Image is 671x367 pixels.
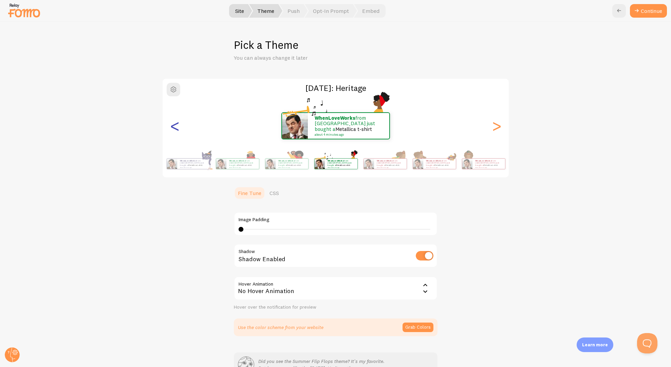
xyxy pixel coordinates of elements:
strong: WhenLoveWorks [278,159,295,162]
div: Previous slide [171,101,179,150]
p: from [GEOGRAPHIC_DATA] just bought a [278,159,305,168]
div: Learn more [577,337,613,352]
div: Hover over the notification for preview [234,304,437,310]
img: Fomo [462,159,472,169]
img: Fomo [314,159,324,169]
small: about 4 minutes ago [278,167,305,168]
h2: [DATE]: Heritage [163,83,509,93]
small: about 4 minutes ago [229,167,256,168]
a: Metallica t-shirt [286,164,301,167]
p: You can always change it later [234,54,397,62]
p: from [GEOGRAPHIC_DATA] just bought a [328,159,355,168]
img: Fomo [216,159,226,169]
p: from [GEOGRAPHIC_DATA] just bought a [475,159,502,168]
strong: WhenLoveWorks [475,159,491,162]
small: about 4 minutes ago [315,133,380,136]
small: about 4 minutes ago [426,167,452,168]
label: Image Padding [239,217,433,223]
a: Metallica t-shirt [335,126,372,132]
a: Metallica t-shirt [385,164,399,167]
div: No Hover Animation [234,276,437,300]
p: from [GEOGRAPHIC_DATA] just bought a [180,159,207,168]
a: Metallica t-shirt [434,164,449,167]
button: Grab Colors [403,323,433,332]
div: Next slide [492,101,501,150]
a: CSS [265,186,283,200]
a: Metallica t-shirt [336,164,350,167]
a: Metallica t-shirt [188,164,203,167]
iframe: Help Scout Beacon - Open [637,333,657,353]
img: fomo-relay-logo-orange.svg [7,2,41,19]
img: Fomo [265,159,275,169]
p: from [GEOGRAPHIC_DATA] just bought a [229,159,256,168]
small: about 4 minutes ago [328,167,354,168]
p: Learn more [582,342,608,348]
a: Metallica t-shirt [483,164,498,167]
strong: WhenLoveWorks [426,159,442,162]
img: Fomo [167,159,177,169]
small: about 4 minutes ago [475,167,502,168]
p: Use the color scheme from your website [238,324,323,331]
small: about 4 minutes ago [377,167,403,168]
img: Fomo [413,159,423,169]
small: about 4 minutes ago [180,167,206,168]
a: Fine Tune [234,186,265,200]
img: Fomo [282,113,308,139]
strong: WhenLoveWorks [377,159,393,162]
a: Metallica t-shirt [237,164,252,167]
strong: WhenLoveWorks [315,115,355,121]
strong: WhenLoveWorks [229,159,245,162]
p: from [GEOGRAPHIC_DATA] just bought a [377,159,404,168]
h1: Pick a Theme [234,38,437,52]
strong: WhenLoveWorks [180,159,196,162]
div: Shadow Enabled [234,244,437,269]
strong: WhenLoveWorks [328,159,344,162]
p: from [GEOGRAPHIC_DATA] just bought a [426,159,453,168]
img: Fomo [364,159,374,169]
p: from [GEOGRAPHIC_DATA] just bought a [315,115,383,136]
